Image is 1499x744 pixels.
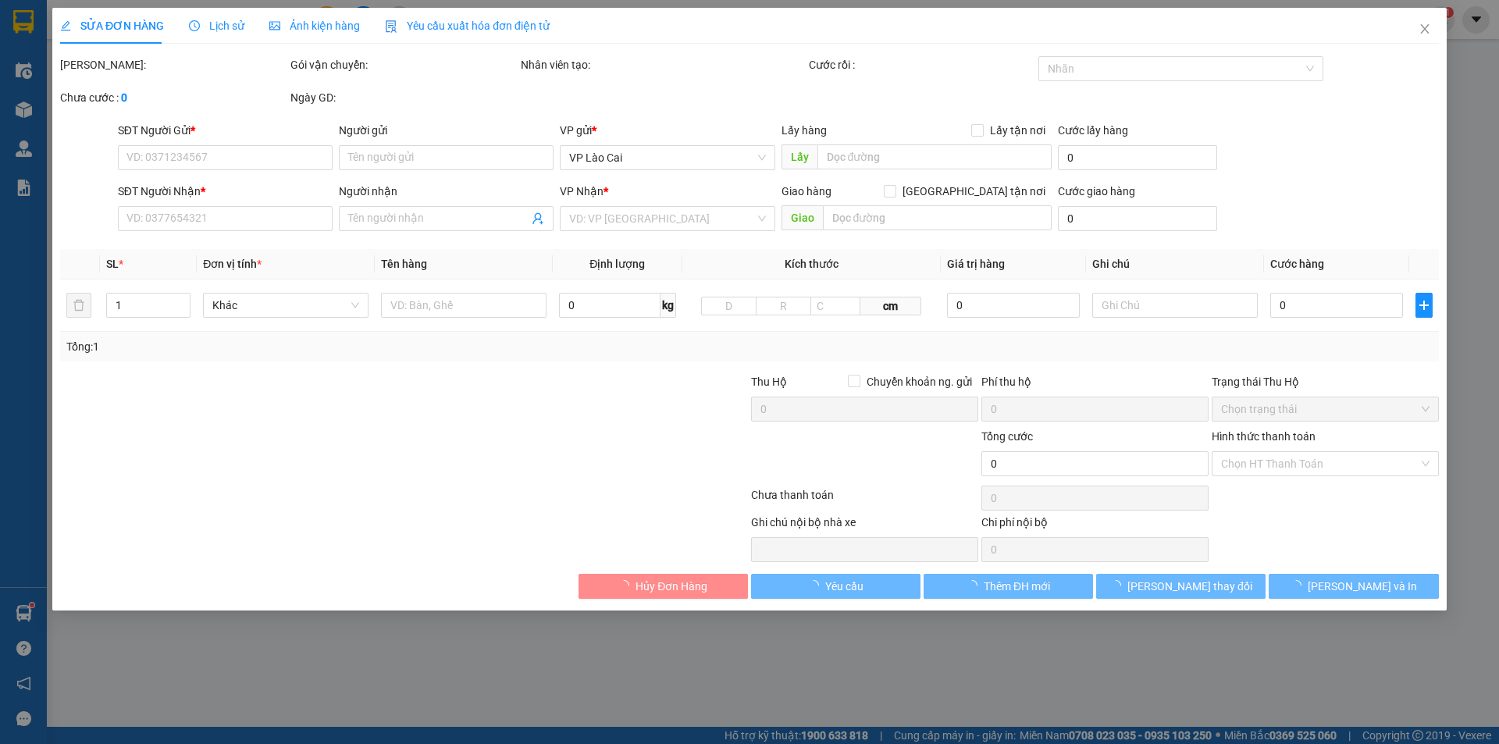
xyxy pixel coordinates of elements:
span: Tổng cước [981,430,1033,443]
span: loading [1291,580,1308,591]
span: Giao [782,205,823,230]
span: Thêm ĐH mới [984,578,1050,595]
div: Trạng thái Thu Hộ [1212,373,1439,390]
input: D [702,297,757,315]
button: delete [66,293,91,318]
input: C [810,297,860,315]
span: clock-circle [189,20,200,31]
button: Yêu cầu [751,574,920,599]
span: loading [1110,580,1127,591]
div: Người nhận [339,183,554,200]
button: [PERSON_NAME] thay đổi [1096,574,1266,599]
div: Phí thu hộ [981,373,1209,397]
span: Yêu cầu xuất hóa đơn điện tử [385,20,550,32]
span: Giao hàng [782,185,831,198]
span: Ảnh kiện hàng [269,20,360,32]
button: Close [1403,8,1447,52]
span: [PERSON_NAME] thay đổi [1127,578,1252,595]
span: VP Lào Cai [570,146,766,169]
span: loading [967,580,984,591]
span: Lấy tận nơi [984,122,1052,139]
button: plus [1416,293,1433,318]
span: Lấy [782,144,817,169]
input: Ghi Chú [1093,293,1259,318]
div: Gói vận chuyển: [290,56,518,73]
strong: 02143888555, 0243777888 [83,98,151,123]
span: Tên hàng [381,258,427,270]
span: loading [808,580,825,591]
span: LC1208250096 [152,91,245,107]
span: kg [660,293,676,318]
div: VP gửi [561,122,775,139]
input: Dọc đường [817,144,1052,169]
div: Chưa cước : [60,89,287,106]
span: VP Nhận [561,185,604,198]
span: Giá trị hàng [947,258,1005,270]
span: Khác [213,294,360,317]
img: logo [5,47,66,107]
input: Cước giao hàng [1058,206,1217,231]
span: Cước hàng [1270,258,1324,270]
img: icon [385,20,397,33]
button: Hủy Đơn Hàng [579,574,748,599]
span: [PERSON_NAME] và In [1308,578,1417,595]
span: SL [106,258,119,270]
strong: VIỆT HIẾU LOGISTIC [71,12,147,46]
span: close [1419,23,1431,35]
span: Yêu cầu [825,578,863,595]
span: cm [860,297,921,315]
span: SỬA ĐƠN HÀNG [60,20,164,32]
input: R [756,297,811,315]
div: Tổng: 1 [66,338,579,355]
strong: PHIẾU GỬI HÀNG [69,49,148,83]
div: Ngày GD: [290,89,518,106]
span: Đơn vị tính [204,258,262,270]
input: Cước lấy hàng [1058,145,1217,170]
label: Hình thức thanh toán [1212,430,1316,443]
span: plus [1417,299,1432,311]
span: Chuyển khoản ng. gửi [860,373,978,390]
label: Cước lấy hàng [1058,124,1128,137]
span: Chọn trạng thái [1221,397,1430,421]
div: Người gửi [339,122,554,139]
div: SĐT Người Gửi [118,122,333,139]
th: Ghi chú [1087,249,1265,279]
b: 0 [121,91,127,104]
span: Lịch sử [189,20,244,32]
label: Cước giao hàng [1058,185,1135,198]
span: Định lượng [589,258,645,270]
span: [GEOGRAPHIC_DATA] tận nơi [896,183,1052,200]
div: [PERSON_NAME]: [60,56,287,73]
button: [PERSON_NAME] và In [1269,574,1439,599]
strong: TĐ chuyển phát: [67,86,134,110]
span: user-add [532,212,545,225]
input: VD: Bàn, Ghế [381,293,547,318]
div: Chưa thanh toán [749,486,980,514]
input: Dọc đường [823,205,1052,230]
span: Thu Hộ [751,376,787,388]
div: Chi phí nội bộ [981,514,1209,537]
span: loading [618,580,636,591]
span: Lấy hàng [782,124,827,137]
div: Nhân viên tạo: [521,56,806,73]
span: picture [269,20,280,31]
span: Hủy Đơn Hàng [636,578,707,595]
div: Ghi chú nội bộ nhà xe [751,514,978,537]
span: Kích thước [785,258,839,270]
button: Thêm ĐH mới [924,574,1093,599]
div: Cước rồi : [809,56,1036,73]
div: SĐT Người Nhận [118,183,333,200]
span: edit [60,20,71,31]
